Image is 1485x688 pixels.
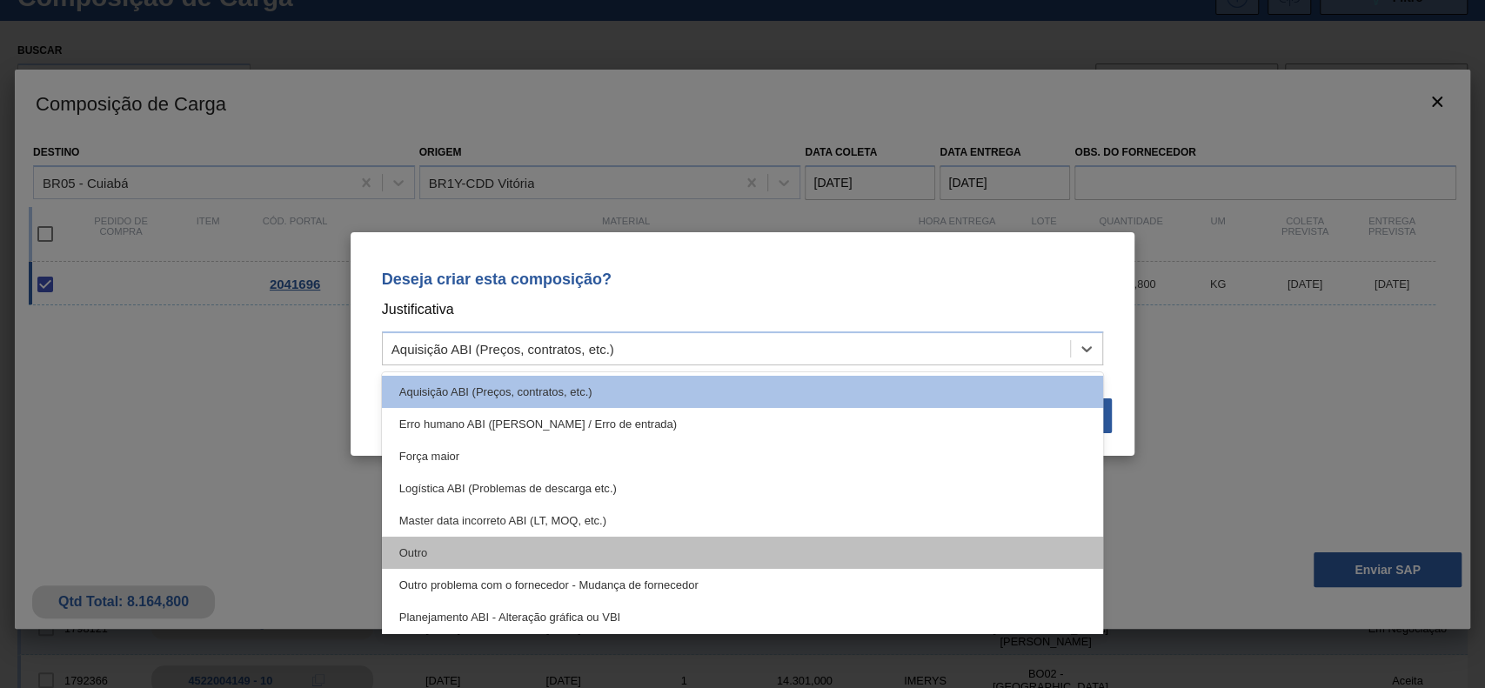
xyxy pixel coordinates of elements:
p: Justificativa [382,298,1104,321]
div: Planejamento ABI - Alteração gráfica ou VBI [382,601,1104,633]
div: Aquisição ABI (Preços, contratos, etc.) [391,342,614,357]
div: Outro problema com o fornecedor - Mudança de fornecedor [382,569,1104,601]
div: Master data incorreto ABI (LT, MOQ, etc.) [382,504,1104,537]
div: Logística ABI (Problemas de descarga etc.) [382,472,1104,504]
div: Erro humano ABI ([PERSON_NAME] / Erro de entrada) [382,408,1104,440]
p: Deseja criar esta composição? [382,271,1104,288]
div: Força maior [382,440,1104,472]
div: Aquisição ABI (Preços, contratos, etc.) [382,376,1104,408]
div: Outro [382,537,1104,569]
